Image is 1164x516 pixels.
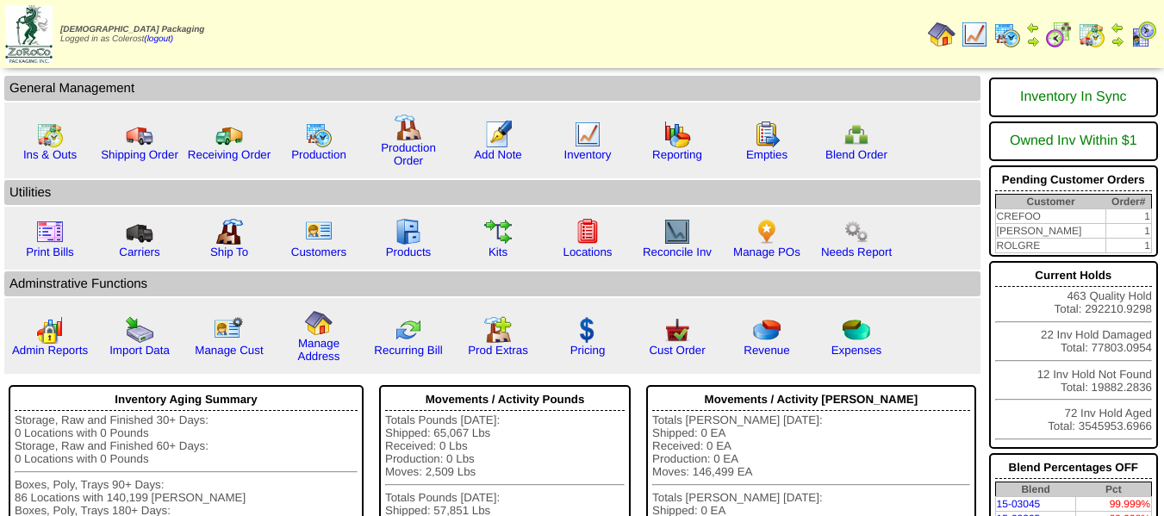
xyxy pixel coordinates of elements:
[36,121,64,148] img: calendarinout.gif
[395,114,422,141] img: factory.gif
[144,34,173,44] a: (logout)
[574,121,601,148] img: line_graph.gif
[385,389,625,411] div: Movements / Activity Pounds
[753,121,781,148] img: workorder.gif
[1076,482,1152,497] th: Pct
[386,246,432,258] a: Products
[1076,497,1152,512] td: 99.999%
[12,344,88,357] a: Admin Reports
[484,121,512,148] img: orders.gif
[395,316,422,344] img: reconcile.gif
[993,21,1021,48] img: calendarprod.gif
[484,316,512,344] img: prodextras.gif
[1106,224,1152,239] td: 1
[215,121,243,148] img: truck2.gif
[831,344,882,357] a: Expenses
[60,25,204,34] span: [DEMOGRAPHIC_DATA] Packaging
[1078,21,1105,48] img: calendarinout.gif
[126,316,153,344] img: import.gif
[1111,21,1124,34] img: arrowleft.gif
[126,121,153,148] img: truck.gif
[305,121,333,148] img: calendarprod.gif
[1045,21,1073,48] img: calendarblend.gif
[15,389,358,411] div: Inventory Aging Summary
[652,389,969,411] div: Movements / Activity [PERSON_NAME]
[119,246,159,258] a: Carriers
[928,21,955,48] img: home.gif
[825,148,887,161] a: Blend Order
[746,148,787,161] a: Empties
[210,246,248,258] a: Ship To
[291,148,346,161] a: Production
[1106,209,1152,224] td: 1
[995,457,1152,479] div: Blend Percentages OFF
[26,246,74,258] a: Print Bills
[474,148,522,161] a: Add Note
[733,246,800,258] a: Manage POs
[652,148,702,161] a: Reporting
[663,218,691,246] img: line_graph2.gif
[1106,239,1152,253] td: 1
[821,246,892,258] a: Needs Report
[564,148,612,161] a: Inventory
[4,76,980,101] td: General Management
[649,344,705,357] a: Cust Order
[109,344,170,357] a: Import Data
[298,337,340,363] a: Manage Address
[101,148,178,161] a: Shipping Order
[1130,21,1157,48] img: calendarcustomer.gif
[1026,34,1040,48] img: arrowright.gif
[489,246,507,258] a: Kits
[214,316,246,344] img: managecust.png
[997,498,1041,510] a: 15-03045
[381,141,436,167] a: Production Order
[843,218,870,246] img: workflow.png
[995,125,1152,158] div: Owned Inv Within $1
[663,121,691,148] img: graph.gif
[995,264,1152,287] div: Current Holds
[989,261,1158,449] div: 463 Quality Hold Total: 292210.9298 22 Inv Hold Damaged Total: 77803.0954 12 Inv Hold Not Found T...
[995,169,1152,191] div: Pending Customer Orders
[4,180,980,205] td: Utilities
[995,209,1106,224] td: CREFOO
[4,271,980,296] td: Adminstrative Functions
[643,246,712,258] a: Reconcile Inv
[1111,34,1124,48] img: arrowright.gif
[23,148,77,161] a: Ins & Outs
[843,316,870,344] img: pie_chart2.png
[563,246,612,258] a: Locations
[188,148,271,161] a: Receiving Order
[574,316,601,344] img: dollar.gif
[126,218,153,246] img: truck3.gif
[574,218,601,246] img: locations.gif
[5,5,53,63] img: zoroco-logo-small.webp
[995,239,1106,253] td: ROLGRE
[36,218,64,246] img: invoice2.gif
[1026,21,1040,34] img: arrowleft.gif
[744,344,789,357] a: Revenue
[60,25,204,44] span: Logged in as Colerost
[843,121,870,148] img: network.png
[1106,195,1152,209] th: Order#
[753,218,781,246] img: po.png
[395,218,422,246] img: cabinet.gif
[995,81,1152,114] div: Inventory In Sync
[995,224,1106,239] td: [PERSON_NAME]
[570,344,606,357] a: Pricing
[215,218,243,246] img: factory2.gif
[305,218,333,246] img: customers.gif
[291,246,346,258] a: Customers
[36,316,64,344] img: graph2.png
[195,344,263,357] a: Manage Cust
[305,309,333,337] img: home.gif
[961,21,988,48] img: line_graph.gif
[995,195,1106,209] th: Customer
[663,316,691,344] img: cust_order.png
[753,316,781,344] img: pie_chart.png
[374,344,442,357] a: Recurring Bill
[995,482,1076,497] th: Blend
[468,344,528,357] a: Prod Extras
[484,218,512,246] img: workflow.gif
